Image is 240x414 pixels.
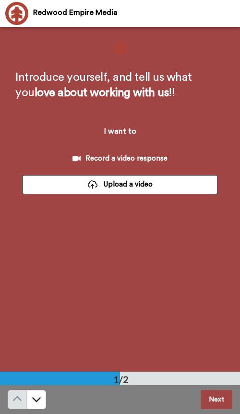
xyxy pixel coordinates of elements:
[35,87,55,99] span: love
[90,42,150,54] img: 5e1725f4-94b0-4a15-b61b-580beab090cc
[104,125,136,137] p: I want to
[33,8,240,17] div: Redwood Empire Media
[22,175,218,194] button: Upload a video
[201,390,232,409] button: Next
[168,87,175,99] span: !!
[58,87,168,99] span: about working with us
[30,153,210,163] div: Record a video response
[5,2,28,25] img: Profile Image
[98,373,144,386] div: 1/2
[15,72,194,99] span: Introduce yourself, and tell us what you
[22,149,218,168] button: Record a video response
